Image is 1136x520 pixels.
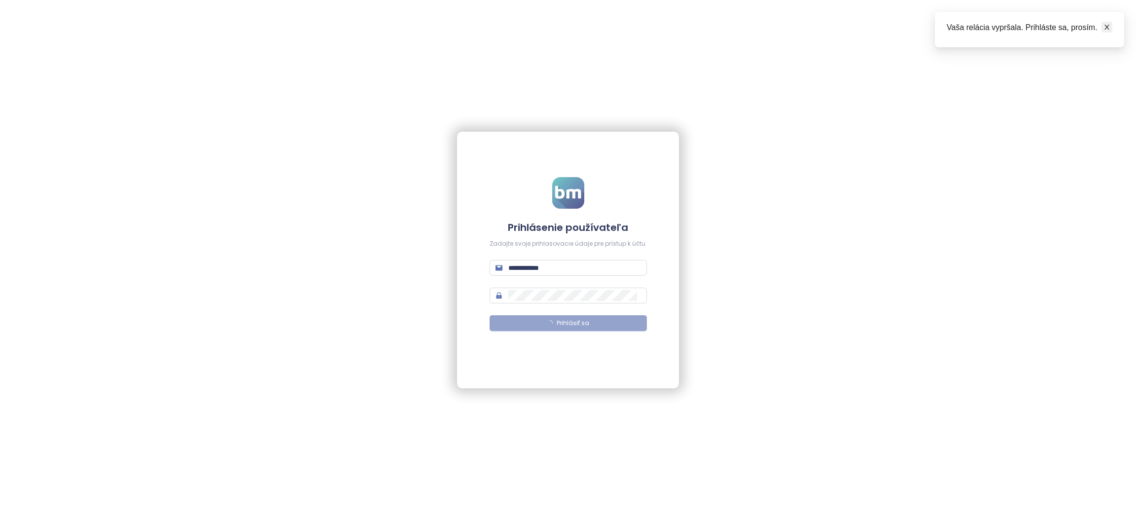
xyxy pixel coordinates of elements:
span: lock [496,292,502,299]
span: close [1103,24,1110,31]
div: Vaša relácia vypršala. Prihláste sa, prosím. [947,22,1112,34]
span: mail [496,264,502,271]
span: Prihlásiť sa [557,319,589,328]
h4: Prihlásenie používateľa [490,221,647,234]
button: Prihlásiť sa [490,315,647,331]
span: loading [547,320,553,326]
img: logo [552,177,584,209]
div: Zadajte svoje prihlasovacie údaje pre prístup k účtu. [490,239,647,249]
